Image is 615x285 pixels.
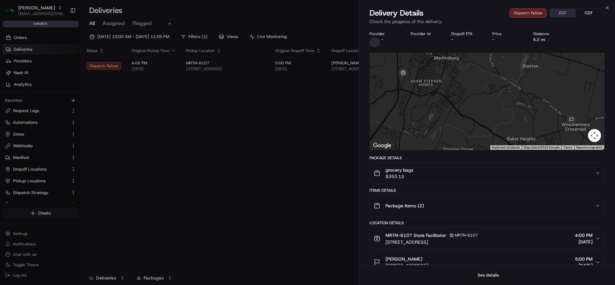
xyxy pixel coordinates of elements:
[7,62,18,74] img: 1736555255976-a54dd68f-1ca7-489b-9aae-adbdc363a1c4
[381,37,383,42] span: -
[385,239,480,245] span: [STREET_ADDRESS]
[111,64,119,72] button: Start new chat
[385,232,446,239] span: MRTN-6107 Store Facilitator
[370,220,605,226] div: Location Details
[52,92,107,103] a: 💻API Documentation
[7,6,20,19] img: Nash
[370,31,400,36] div: Provider
[13,94,50,101] span: Knowledge Base
[370,163,604,184] button: grocery bags$353.13
[575,262,593,269] span: [DATE]
[533,31,564,36] div: Distance
[55,95,60,100] div: 💻
[575,232,593,239] span: 4:00 PM
[492,31,523,36] div: Price
[576,146,602,149] a: Report a map error
[385,256,422,262] span: [PERSON_NAME]
[451,37,482,42] div: -
[370,252,604,273] button: [PERSON_NAME][STREET_ADDRESS]5:00 PM[DATE]
[370,18,605,25] p: Check the progress of the delivery.
[7,26,119,36] p: Welcome 👋
[492,145,520,150] button: Keyboard shortcuts
[371,141,393,150] img: Google
[411,31,441,36] div: Provider Id
[371,141,393,150] a: Open this area in Google Maps (opens a new window)
[455,233,478,238] span: MRTN-6107
[550,9,576,17] button: EDT
[563,146,572,149] a: Terms (opens in new tab)
[370,8,424,18] span: Delivery Details
[492,37,523,42] div: -
[370,188,605,193] div: Items Details
[7,95,12,100] div: 📗
[451,31,482,36] div: Dropoff ETA
[524,146,559,149] span: Map data ©2025 Google
[588,129,601,142] button: Map camera controls
[385,202,424,209] span: Package Items ( 2 )
[62,94,105,101] span: API Documentation
[385,173,413,180] span: $353.13
[575,256,593,262] span: 5:00 PM
[575,239,593,245] span: [DATE]
[4,92,52,103] a: 📗Knowledge Base
[46,110,79,115] a: Powered byPylon
[22,62,107,69] div: Start new chat
[370,195,604,216] button: Package Items (2)
[533,37,564,42] div: 6.2 mi
[17,42,107,49] input: Clear
[576,9,602,17] button: CDT
[65,110,79,115] span: Pylon
[370,228,604,249] button: MRTN-6107 Store FacilitatorMRTN-6107[STREET_ADDRESS]4:00 PM[DATE]
[370,155,605,161] div: Package Details
[22,69,82,74] div: We're available if you need us!
[385,167,413,173] span: grocery bags
[475,271,502,280] button: See details
[385,262,428,269] span: [STREET_ADDRESS]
